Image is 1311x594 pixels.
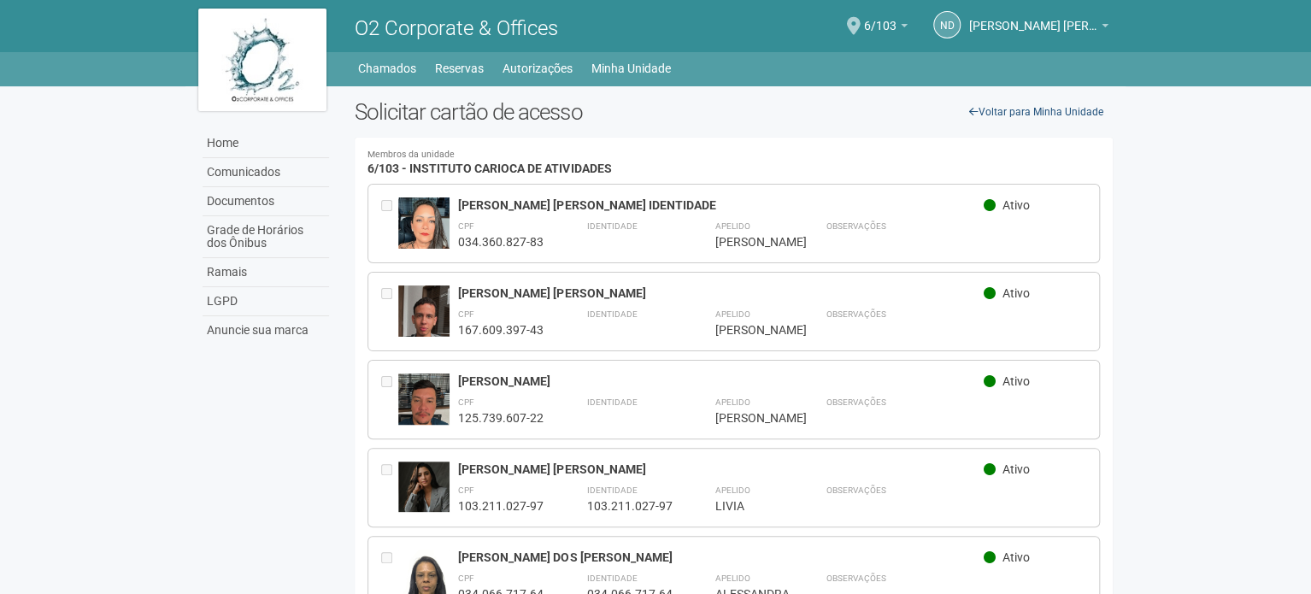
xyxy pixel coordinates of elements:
strong: CPF [458,221,474,231]
a: ND [933,11,961,38]
strong: Observações [826,573,885,583]
a: Comunicados [203,158,329,187]
strong: CPF [458,573,474,583]
strong: Apelido [714,485,750,495]
div: [PERSON_NAME] [714,410,783,426]
strong: Apelido [714,221,750,231]
div: [PERSON_NAME] DOS [PERSON_NAME] [458,550,984,565]
img: user.jpg [398,197,450,292]
div: 125.739.607-22 [458,410,544,426]
img: user.jpg [398,462,450,512]
span: Ativo [1002,462,1030,476]
div: 103.211.027-97 [458,498,544,514]
strong: Apelido [714,397,750,407]
strong: Identidade [586,573,637,583]
span: Ativo [1002,550,1030,564]
a: LGPD [203,287,329,316]
div: 034.360.827-83 [458,234,544,250]
div: [PERSON_NAME] [PERSON_NAME] [458,285,984,301]
div: Entre em contato com a Aministração para solicitar o cancelamento ou 2a via [381,197,398,250]
h2: Solicitar cartão de acesso [355,99,1113,125]
img: logo.jpg [198,9,326,111]
div: Entre em contato com a Aministração para solicitar o cancelamento ou 2a via [381,462,398,514]
span: O2 Corporate & Offices [355,16,558,40]
a: 6/103 [864,21,908,35]
a: Grade de Horários dos Ônibus [203,216,329,258]
div: Entre em contato com a Aministração para solicitar o cancelamento ou 2a via [381,285,398,338]
div: 103.211.027-97 [586,498,672,514]
div: [PERSON_NAME] [PERSON_NAME] IDENTIDADE [458,197,984,213]
a: Minha Unidade [591,56,671,80]
h4: 6/103 - INSTITUTO CARIOCA DE ATIVIDADES [367,150,1100,175]
strong: CPF [458,309,474,319]
div: [PERSON_NAME] [PERSON_NAME] [458,462,984,477]
div: 167.609.397-43 [458,322,544,338]
strong: Identidade [586,397,637,407]
strong: Apelido [714,573,750,583]
div: [PERSON_NAME] [714,234,783,250]
span: NICODEMOS DE CARVALHO MOTA [969,3,1097,32]
span: Ativo [1002,198,1030,212]
strong: Identidade [586,221,637,231]
a: Autorizações [503,56,573,80]
strong: Identidade [586,309,637,319]
img: user.jpg [398,373,450,447]
span: Ativo [1002,286,1030,300]
div: [PERSON_NAME] [458,373,984,389]
strong: Apelido [714,309,750,319]
strong: Observações [826,397,885,407]
div: LIVIA [714,498,783,514]
span: 6/103 [864,3,897,32]
strong: CPF [458,397,474,407]
a: Ramais [203,258,329,287]
a: Anuncie sua marca [203,316,329,344]
div: [PERSON_NAME] [714,322,783,338]
strong: Observações [826,485,885,495]
small: Membros da unidade [367,150,1100,160]
a: Documentos [203,187,329,216]
a: Voltar para Minha Unidade [960,99,1113,125]
div: Entre em contato com a Aministração para solicitar o cancelamento ou 2a via [381,373,398,426]
span: Ativo [1002,374,1030,388]
img: user.jpg [398,285,450,377]
a: Home [203,129,329,158]
strong: Observações [826,309,885,319]
strong: Identidade [586,485,637,495]
a: [PERSON_NAME] [PERSON_NAME] [969,21,1108,35]
strong: CPF [458,485,474,495]
strong: Observações [826,221,885,231]
a: Reservas [435,56,484,80]
a: Chamados [358,56,416,80]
